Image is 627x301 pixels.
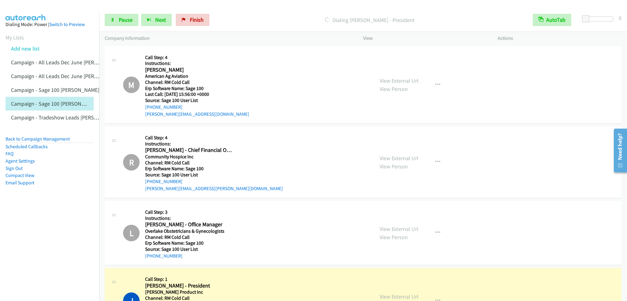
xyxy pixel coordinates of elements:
[145,160,283,166] h5: Channel: RM Cold Call
[155,16,166,23] span: Next
[145,209,235,215] h5: Call Step: 3
[145,135,283,141] h5: Call Step: 4
[6,151,13,156] a: FAQ
[190,16,204,23] span: Finish
[145,147,235,154] h2: [PERSON_NAME] - Chief Financial Officer
[145,282,235,289] h2: [PERSON_NAME] - President
[380,225,419,232] a: View External Url
[145,91,249,97] h5: Last Call: [DATE] 15:56:00 +0000
[380,77,419,84] a: View External Url
[105,14,138,26] a: Pause
[11,114,137,121] a: Campaign - Tradeshow Leads [PERSON_NAME] Cloned
[380,155,419,162] a: View External Url
[141,14,172,26] button: Next
[145,85,249,92] h5: Erp Software Name: Sage 100
[6,158,35,164] a: Agent Settings
[6,180,34,186] a: Email Support
[145,221,235,228] h2: [PERSON_NAME] - Office Manager
[123,225,140,241] h1: L
[145,111,249,117] a: [PERSON_NAME][EMAIL_ADDRESS][DOMAIN_NAME]
[145,186,283,191] a: [PERSON_NAME][EMAIL_ADDRESS][PERSON_NAME][DOMAIN_NAME]
[619,14,621,22] div: 0
[123,154,140,171] h1: R
[380,293,419,300] a: View External Url
[145,154,283,160] h5: Community Hospice Inc
[105,35,352,42] p: Company Information
[6,165,23,171] a: Sign Out
[145,79,249,85] h5: Channel: RM Cold Call
[119,16,133,23] span: Pause
[145,253,182,259] a: [PHONE_NUMBER]
[145,97,249,103] h5: Source: Sage 100 User List
[533,14,571,26] button: AutoTab
[11,100,117,107] a: Campaign - Sage 100 [PERSON_NAME] Cloned
[145,60,249,66] h5: Instructions:
[49,21,85,27] a: Switch to Preview
[176,14,209,26] a: Finish
[585,17,613,21] div: Delay between calls (in seconds)
[145,240,235,246] h5: Erp Software Name: Sage 100
[145,104,182,110] a: [PHONE_NUMBER]
[145,215,235,221] h5: Instructions:
[6,144,48,149] a: Scheduled Callbacks
[498,35,621,42] p: Actions
[145,179,182,184] a: [PHONE_NUMBER]
[11,59,122,66] a: Campaign - All Leads Dec June [PERSON_NAME]
[145,141,283,147] h5: Instructions:
[363,35,487,42] p: View
[145,55,249,61] h5: Call Step: 4
[145,276,235,282] h5: Call Step: 1
[380,85,408,92] a: View Person
[11,45,39,52] a: Add new list
[11,73,140,80] a: Campaign - All Leads Dec June [PERSON_NAME] Cloned
[6,34,24,41] a: My Lists
[6,172,34,178] a: Compact View
[145,234,235,240] h5: Channel: RM Cold Call
[123,77,140,93] h1: M
[145,166,283,172] h5: Erp Software Name: Sage 100
[380,163,408,170] a: View Person
[145,66,235,73] h2: [PERSON_NAME]
[145,228,235,234] h5: Overlake Obstetricians & Gynecologists
[145,73,249,79] h5: American Ag Aviation
[11,86,99,93] a: Campaign - Sage 100 [PERSON_NAME]
[145,246,235,252] h5: Source: Sage 100 User List
[145,289,235,295] h5: [PERSON_NAME] Product Inc
[380,234,408,241] a: View Person
[145,172,283,178] h5: Source: Sage 100 User List
[6,136,70,142] a: Back to Campaign Management
[610,126,627,175] iframe: Resource Center
[218,16,522,24] p: Dialing [PERSON_NAME] - President
[6,21,94,28] div: Dialing Mode: Power |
